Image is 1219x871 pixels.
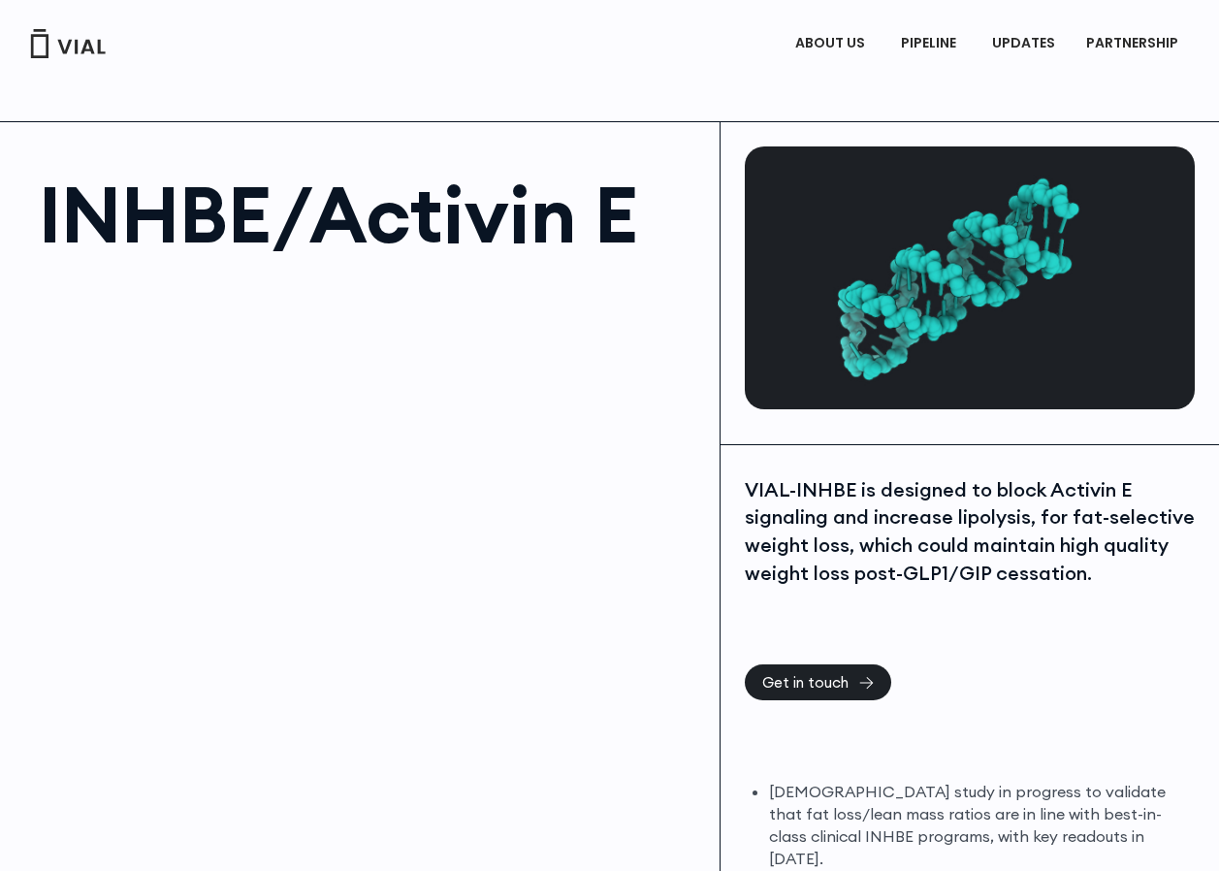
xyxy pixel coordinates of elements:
[745,664,891,700] a: Get in touch
[769,781,1195,870] li: [DEMOGRAPHIC_DATA] study in progress to validate that fat loss/lean mass ratios are in line with ...
[39,176,700,253] h1: INHBE/Activin E
[780,27,884,60] a: ABOUT USMenu Toggle
[1071,27,1199,60] a: PARTNERSHIPMenu Toggle
[745,476,1195,587] div: VIAL-INHBE is designed to block Activin E signaling and increase lipolysis, for fat-selective wei...
[977,27,1070,60] a: UPDATES
[29,29,107,58] img: Vial Logo
[885,27,976,60] a: PIPELINEMenu Toggle
[762,675,849,690] span: Get in touch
